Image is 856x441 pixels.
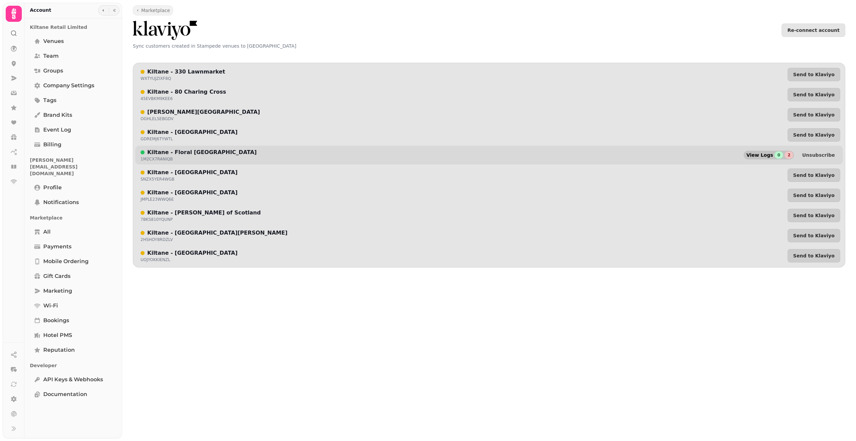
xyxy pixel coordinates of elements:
[793,72,835,77] span: Send to Klaviyo
[141,237,173,242] p: 2HSHOY8RDZLV
[30,388,117,401] a: Documentation
[141,116,173,121] p: OGHLELSEBGDV
[147,148,257,156] p: Kiltane - Floral [GEOGRAPHIC_DATA]
[793,233,835,238] span: Send to Klaviyo
[788,68,840,81] button: Send to Klaviyo
[30,240,117,253] a: Payments
[133,5,173,15] a: Marketplace
[744,151,794,159] button: View Logs02
[30,373,117,386] a: API keys & webhooks
[30,138,117,151] a: Billing
[30,181,117,194] a: Profile
[43,184,62,192] span: Profile
[43,272,70,280] span: Gift cards
[133,43,845,49] p: Sync customers created in Stampede venues to [GEOGRAPHIC_DATA]
[43,126,71,134] span: Event log
[43,331,72,339] span: Hotel PMS
[141,7,170,14] span: Marketplace
[141,177,174,182] p: SNZX5YER4WGB
[30,255,117,268] a: Mobile ordering
[141,257,170,262] p: UOJYOKKIENZL
[141,136,173,142] p: GDREMJ6TYWTL
[746,153,773,157] span: View Logs
[43,198,79,206] span: Notifications
[793,173,835,178] span: Send to Klaviyo
[793,213,835,218] span: Send to Klaviyo
[141,156,173,162] p: 1M2CX7RANIQB
[147,229,287,237] p: Kiltane - [GEOGRAPHIC_DATA][PERSON_NAME]
[147,68,225,76] p: Kiltane - 330 Lawnmarket
[43,228,51,236] span: All
[30,269,117,283] a: Gift cards
[147,189,237,197] p: Kiltane - [GEOGRAPHIC_DATA]
[30,49,117,63] a: Team
[141,217,173,222] p: 7BKS810YQUNP
[141,96,173,101] p: 45EVBKM9KEE6
[788,168,840,182] button: Send to Klaviyo
[43,257,89,265] span: Mobile ordering
[788,108,840,121] button: Send to Klaviyo
[30,79,117,92] a: Company settings
[788,249,840,262] button: Send to Klaviyo
[802,153,835,157] span: Unsubscribe
[30,329,117,342] a: Hotel PMS
[43,302,58,310] span: Wi-Fi
[30,225,117,239] a: All
[30,284,117,298] a: Marketing
[43,96,56,104] span: Tags
[787,28,840,33] span: Re-connect account
[30,299,117,312] a: Wi-Fi
[782,23,845,37] button: Re-connect account
[43,390,87,398] span: Documentation
[43,346,75,354] span: Reputation
[43,243,71,251] span: Payments
[43,141,61,149] span: Billing
[133,21,197,40] img: Klaviyo
[24,18,122,438] nav: Tabs
[43,111,72,119] span: Brand Kits
[793,193,835,198] span: Send to Klaviyo
[793,253,835,258] span: Send to Klaviyo
[43,67,63,75] span: Groups
[797,151,840,159] button: Unsubscribe
[793,133,835,137] span: Send to Klaviyo
[30,7,51,13] h2: Account
[141,76,171,81] p: WXTYUJZIXF8Q
[788,189,840,202] button: Send to Klaviyo
[788,229,840,242] button: Send to Klaviyo
[43,52,59,60] span: Team
[774,151,783,159] div: 0
[788,128,840,142] button: Send to Klaviyo
[30,21,117,33] p: Kiltane Retail Limited
[30,64,117,78] a: Groups
[788,209,840,222] button: Send to Klaviyo
[30,108,117,122] a: Brand Kits
[30,35,117,48] a: Venues
[147,249,237,257] p: Kiltane - [GEOGRAPHIC_DATA]
[30,212,117,224] p: Marketplace
[147,88,226,96] p: Kiltane - 80 Charing Cross
[30,343,117,357] a: Reputation
[30,94,117,107] a: Tags
[785,151,793,159] div: 2
[30,154,117,180] p: [PERSON_NAME][EMAIL_ADDRESS][DOMAIN_NAME]
[30,359,117,372] p: Developer
[43,287,72,295] span: Marketing
[30,196,117,209] a: Notifications
[43,37,64,45] span: Venues
[43,376,103,384] span: API keys & webhooks
[141,197,174,202] p: JMPLE23WWQ6E
[147,108,260,116] p: [PERSON_NAME][GEOGRAPHIC_DATA]
[147,209,261,217] p: Kiltane - [PERSON_NAME] of Scotland
[43,316,69,325] span: Bookings
[793,112,835,117] span: Send to Klaviyo
[30,314,117,327] a: Bookings
[793,92,835,97] span: Send to Klaviyo
[30,123,117,137] a: Event log
[788,88,840,101] button: Send to Klaviyo
[147,128,237,136] p: Kiltane - [GEOGRAPHIC_DATA]
[43,82,94,90] span: Company settings
[147,168,237,177] p: Kiltane - [GEOGRAPHIC_DATA]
